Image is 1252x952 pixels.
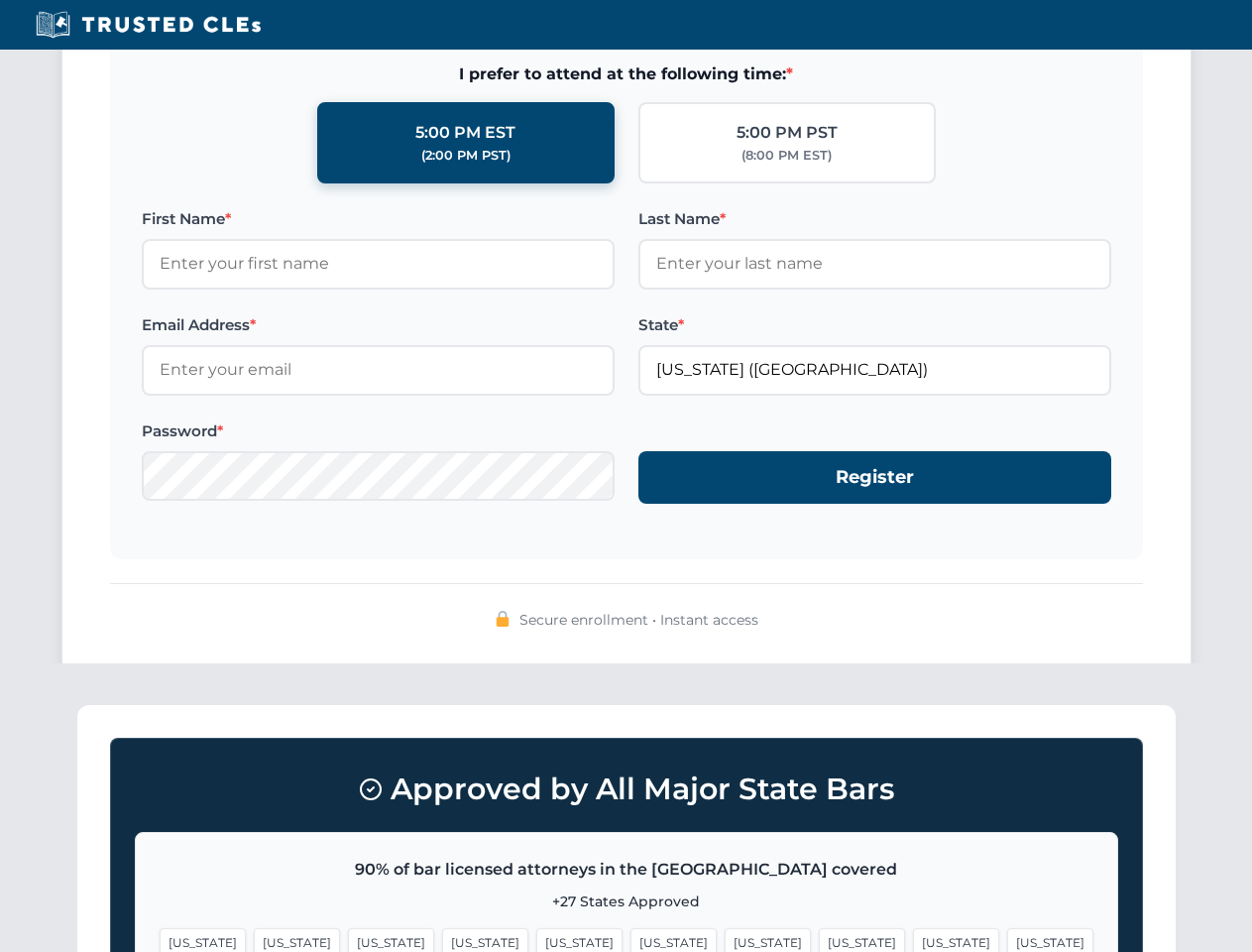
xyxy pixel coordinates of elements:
[638,313,1111,337] label: State
[30,10,267,40] img: Trusted CLEs
[142,61,1111,87] span: I prefer to attend at the following time:
[142,419,615,443] label: Password
[142,207,615,231] label: First Name
[135,763,1118,816] h3: Approved by All Major State Bars
[638,207,1111,231] label: Last Name
[142,239,615,289] input: Enter your first name
[160,891,1093,912] p: +27 States Approved
[142,313,615,337] label: Email Address
[737,120,838,146] div: 5:00 PM PST
[415,120,515,146] div: 5:00 PM EST
[638,239,1111,289] input: Enter your last name
[495,611,511,627] img: 🔒
[160,857,1093,883] p: 90% of bar licensed attorneys in the [GEOGRAPHIC_DATA] covered
[421,146,511,166] div: (2:00 PM PST)
[638,345,1111,395] input: Florida (FL)
[519,609,758,631] span: Secure enrollment • Instant access
[638,451,1111,504] button: Register
[142,345,615,395] input: Enter your email
[741,146,832,166] div: (8:00 PM EST)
